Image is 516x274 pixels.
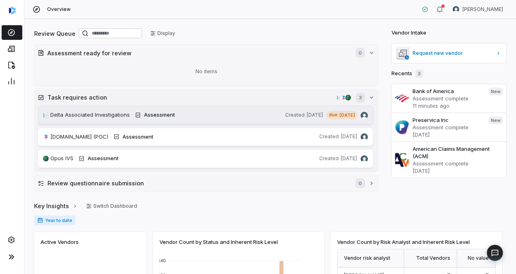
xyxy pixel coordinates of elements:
span: Delta Associated Investigations [50,111,130,119]
span: Request new vendor [413,50,492,57]
p: [DATE] [413,131,482,138]
span: New [488,87,503,96]
span: [DATE] [340,133,357,140]
button: Task requires actiondeltagroup.netbuilder.ioopusivs.com3 [34,89,378,106]
svg: Date range for report [37,217,43,223]
span: Vendor Count by Status and Inherent Risk Level [159,238,278,246]
span: Opus IVS [50,154,73,163]
p: 11 minutes ago [413,102,482,109]
img: REKHA KOTHANDARAMAN avatar [361,133,368,141]
span: Key Insights [34,202,69,210]
h3: American Claims Management (ACM) [413,145,503,160]
span: 0 [355,48,365,58]
img: Coverbase logo [9,7,16,15]
span: Created [285,112,305,118]
p: Assessment complete [413,124,482,131]
span: · [75,154,76,163]
img: REKHA KOTHANDARAMAN avatar [453,6,459,13]
span: Active Vendors [41,238,79,246]
a: Key Insights [34,198,78,215]
span: Assessment [123,133,153,140]
a: opusivs.comOpus IVS· AssessmentCreated[DATE]REKHA KOTHANDARAMAN avatar [38,149,373,168]
span: Vendor Count by Risk Analyst and Inherent Risk Level [337,238,470,246]
span: [DOMAIN_NAME] (POC) [50,133,108,141]
button: Assessment ready for review0 [34,45,378,61]
span: Created [319,133,339,140]
span: Year to date [34,215,75,225]
h2: Review questionnaire submission [47,179,347,187]
div: No items [38,61,375,82]
div: Total Vendors [404,249,457,267]
span: Assessment [144,111,175,118]
a: Preservica IncAssessment complete[DATE]New [391,113,506,141]
span: New [488,116,503,124]
a: American Claims Management (ACM)Assessment complete[DATE] [391,141,506,178]
span: [DATE] [306,112,323,118]
h2: Vendor Intake [391,29,426,37]
span: 0 [355,178,365,188]
p: Assessment complete [413,160,503,167]
p: [DATE] [413,167,503,174]
h2: Task requires action [47,93,333,102]
div: No value [457,249,495,267]
h2: Review Queue [34,29,75,38]
a: builder.io[DOMAIN_NAME] (POC)· AssessmentCreated[DATE]REKHA KOTHANDARAMAN avatar [38,128,373,146]
button: Review questionnaire submission0 [34,175,378,191]
a: Request new vendor [391,43,506,63]
span: Assessment [88,155,118,161]
span: · [110,133,111,141]
span: 3 [356,93,365,102]
text: 140 [158,258,166,263]
span: Overview [47,6,71,13]
div: Vendor risk analyst [338,249,404,267]
button: Key Insights [32,198,80,215]
h3: Bank of America [413,87,482,95]
h3: Preservica Inc [413,116,482,124]
span: [DATE] [339,112,355,118]
span: due [329,112,338,118]
span: 3 [415,70,423,78]
p: Assessment complete [413,95,482,102]
span: [DATE] [340,155,357,162]
span: · [131,111,133,119]
img: REKHA KOTHANDARAMAN avatar [361,155,368,163]
span: Created [319,155,339,162]
button: Switch Dashboard [81,200,142,212]
img: REKHA KOTHANDARAMAN avatar [361,112,368,119]
span: [PERSON_NAME] [462,6,503,13]
a: Bank of AmericaAssessment complete11 minutes agoNew [391,84,506,113]
h2: Recents [391,70,423,78]
button: REKHA KOTHANDARAMAN avatar[PERSON_NAME] [448,3,508,15]
a: deltagroup.netDelta Associated Investigations· AssessmentCreated[DATE]due[DATE]REKHA KOTHANDARAMA... [38,106,373,124]
button: Display [145,27,180,39]
h2: Assessment ready for review [47,49,347,57]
